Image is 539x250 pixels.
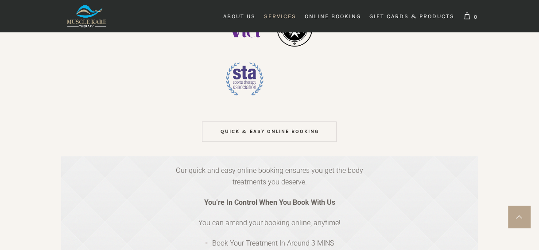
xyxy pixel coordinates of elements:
li: Book Your Treatment In Around 3 MINS [166,238,373,250]
a: QUICK & EASY ONLINE BOOKING [202,121,337,142]
img: Sports Therapy Association [225,59,264,98]
strong: You’re In Control When You Book With Us [204,198,335,207]
p: You can amend your booking online, anytime! [166,217,373,238]
a: Gift Cards & Products [365,8,458,25]
span: Gift Cards & Products [369,13,454,20]
span: About Us [223,13,256,20]
span: QUICK & EASY ONLINE BOOKING [220,129,318,134]
span: Services [264,13,296,20]
a: About Us [219,8,260,25]
p: Our quick and easy online booking ensures you get the body treatments you deserve. [166,165,373,197]
a: Services [260,8,300,25]
a: Online Booking [301,8,365,25]
span: Online Booking [305,13,361,20]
